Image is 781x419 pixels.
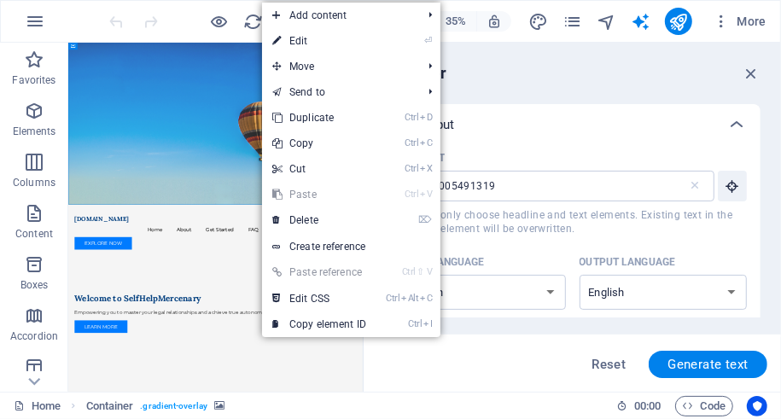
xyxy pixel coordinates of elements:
i: Reload page [244,12,264,32]
span: Add content [262,3,415,28]
i: This element contains a background [214,401,224,410]
span: More [713,13,766,30]
a: Click to cancel selection. Double-click to open Pages [14,396,61,416]
i: Pages (Ctrl+Alt+S) [562,12,582,32]
i: X [420,163,432,174]
button: publish [665,8,692,35]
a: Send to [262,79,415,105]
i: Ctrl [405,189,418,200]
a: Create reference [262,234,440,259]
button: text_generator [631,11,651,32]
i: Ctrl [405,137,418,148]
button: pages [562,11,583,32]
i: I [423,318,432,329]
a: CtrlVPaste [262,182,376,207]
i: Ctrl [405,163,418,174]
button: ElementYou can only choose headline and text elements. Existing text in the selected element will... [718,171,747,201]
span: Move [262,54,415,79]
button: 35% [417,11,477,32]
span: Reset [592,358,626,371]
i: On resize automatically adjust zoom level to fit chosen device. [487,14,502,29]
i: V [427,266,432,277]
i: ⇧ [417,266,425,277]
p: Favorites [12,73,55,87]
i: Design (Ctrl+Alt+Y) [528,12,548,32]
i: ⌦ [418,214,432,225]
i: AI Writer [631,12,650,32]
i: Ctrl [387,293,400,304]
button: Reset [582,351,635,378]
a: CtrlDDuplicate [262,105,376,131]
p: Accordion [10,329,58,343]
input: ElementYou can only choose headline and text elements. Existing text in the selected element will... [398,171,689,201]
button: navigator [597,11,617,32]
select: Input language [398,275,566,310]
p: Input language [398,255,485,269]
a: CtrlAltCEdit CSS [262,286,376,311]
i: V [420,189,432,200]
i: Alt [401,293,418,304]
p: Content [15,227,53,241]
i: C [420,137,432,148]
button: reload [243,11,264,32]
i: Publish [668,12,688,32]
a: CtrlCCopy [262,131,376,156]
i: ⏎ [424,35,432,46]
i: Ctrl [405,112,418,123]
p: Boxes [20,278,49,292]
button: More [706,8,773,35]
i: Ctrl [408,318,422,329]
a: Ctrl⇧VPaste reference [262,259,376,285]
span: Generate text [667,358,749,371]
i: C [420,293,432,304]
a: CtrlICopy element ID [262,311,376,337]
p: Elements [13,125,56,138]
select: Output language [580,275,748,310]
span: : [646,399,649,412]
span: 00 00 [634,396,661,416]
button: Generate text [649,351,767,378]
span: Click to select. Double-click to edit [86,396,134,416]
p: Columns [13,176,55,189]
div: Text input [384,104,761,145]
i: Ctrl [402,266,416,277]
nav: breadcrumb [86,396,225,416]
i: D [420,112,432,123]
span: Code [683,396,726,416]
h6: Session time [616,396,662,416]
h6: 35% [442,11,469,32]
button: Usercentrics [747,396,767,416]
a: ⌦Delete [262,207,376,233]
a: ⏎Edit [262,28,376,54]
button: design [528,11,549,32]
a: CtrlXCut [262,156,376,182]
button: Code [675,396,733,416]
span: . gradient-overlay [140,396,207,416]
span: You can only choose headline and text elements. Existing text in the selected element will be ove... [398,208,747,236]
p: Output language [580,255,676,269]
